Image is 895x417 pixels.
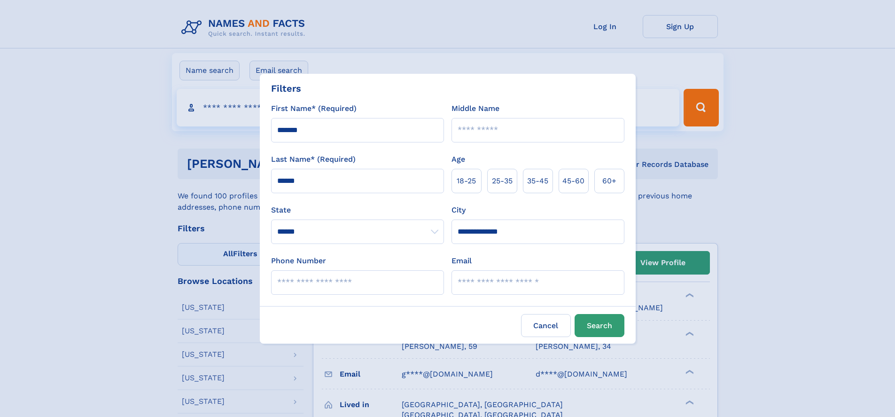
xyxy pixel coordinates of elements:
[451,103,499,114] label: Middle Name
[271,81,301,95] div: Filters
[451,205,466,216] label: City
[457,175,476,187] span: 18‑25
[451,154,465,165] label: Age
[271,255,326,267] label: Phone Number
[451,255,472,267] label: Email
[492,175,513,187] span: 25‑35
[271,154,356,165] label: Last Name* (Required)
[562,175,584,187] span: 45‑60
[527,175,548,187] span: 35‑45
[271,103,357,114] label: First Name* (Required)
[271,205,444,216] label: State
[602,175,616,187] span: 60+
[521,314,571,337] label: Cancel
[575,314,624,337] button: Search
